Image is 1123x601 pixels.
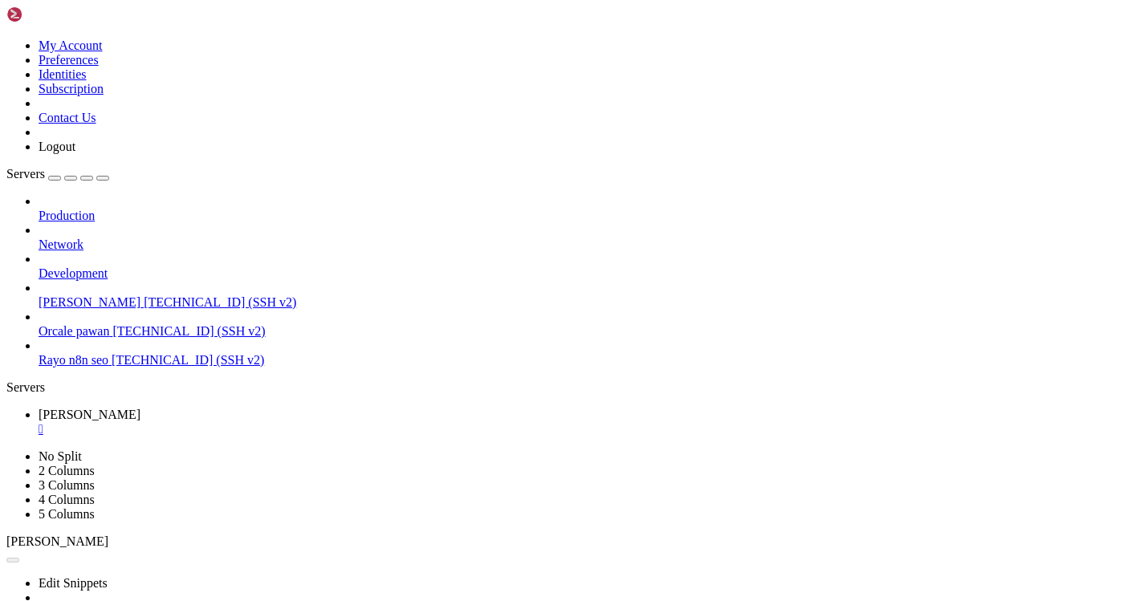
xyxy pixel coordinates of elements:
div: (0, 1) [6,20,13,34]
li: Network [39,223,1117,252]
a: Identities [39,67,87,81]
a: 4 Columns [39,493,95,506]
li: Production [39,194,1117,223]
li: Rayo n8n seo [TECHNICAL_ID] (SSH v2) [39,339,1117,368]
span: [TECHNICAL_ID] (SSH v2) [112,324,265,338]
span: [PERSON_NAME] [39,295,140,309]
a: Orcale pawan [TECHNICAL_ID] (SSH v2) [39,324,1117,339]
li: [PERSON_NAME] [TECHNICAL_ID] (SSH v2) [39,281,1117,310]
span: Network [39,238,83,251]
span: [PERSON_NAME] [6,534,108,548]
span: Rayo n8n seo [39,353,108,367]
li: Orcale pawan [TECHNICAL_ID] (SSH v2) [39,310,1117,339]
span: [TECHNICAL_ID] (SSH v2) [144,295,296,309]
x-row: Connecting [TECHNICAL_ID]... [6,6,913,20]
a:  [39,422,1117,437]
a: Servers [6,167,109,181]
span: Orcale pawan [39,324,109,338]
div: Servers [6,380,1117,395]
a: Edit Snippets [39,576,108,590]
a: Subscription [39,82,104,95]
span: Development [39,266,108,280]
a: 2 Columns [39,464,95,477]
a: 5 Columns [39,507,95,521]
a: [PERSON_NAME] [TECHNICAL_ID] (SSH v2) [39,295,1117,310]
a: Production [39,209,1117,223]
a: Rayo n8n seo [TECHNICAL_ID] (SSH v2) [39,353,1117,368]
a: 3 Columns [39,478,95,492]
span: Servers [6,167,45,181]
span: Production [39,209,95,222]
span: [TECHNICAL_ID] (SSH v2) [112,353,264,367]
img: Shellngn [6,6,99,22]
li: Development [39,252,1117,281]
a: Preferences [39,53,99,67]
a: Logout [39,140,75,153]
a: No Split [39,449,82,463]
a: Network [39,238,1117,252]
a: Contact Us [39,111,96,124]
a: Dev rayo [39,408,1117,437]
a: My Account [39,39,103,52]
span: [PERSON_NAME] [39,408,140,421]
a: Development [39,266,1117,281]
